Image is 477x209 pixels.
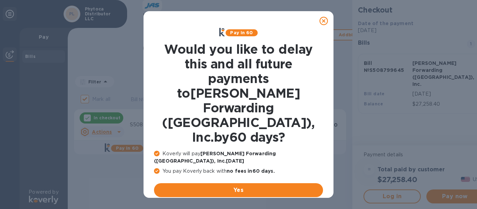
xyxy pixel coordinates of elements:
b: Pay in 60 [230,30,253,35]
p: Koverly will pay [154,150,323,165]
b: [PERSON_NAME] Forwarding ([GEOGRAPHIC_DATA]), Inc. [DATE] [154,151,276,164]
b: no fees in 60 days . [227,168,274,174]
h1: Would you like to delay this and all future payments to [PERSON_NAME] Forwarding ([GEOGRAPHIC_DAT... [154,42,323,144]
button: Yes [154,183,323,197]
span: Yes [160,186,317,194]
p: You pay Koverly back with [154,167,323,175]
